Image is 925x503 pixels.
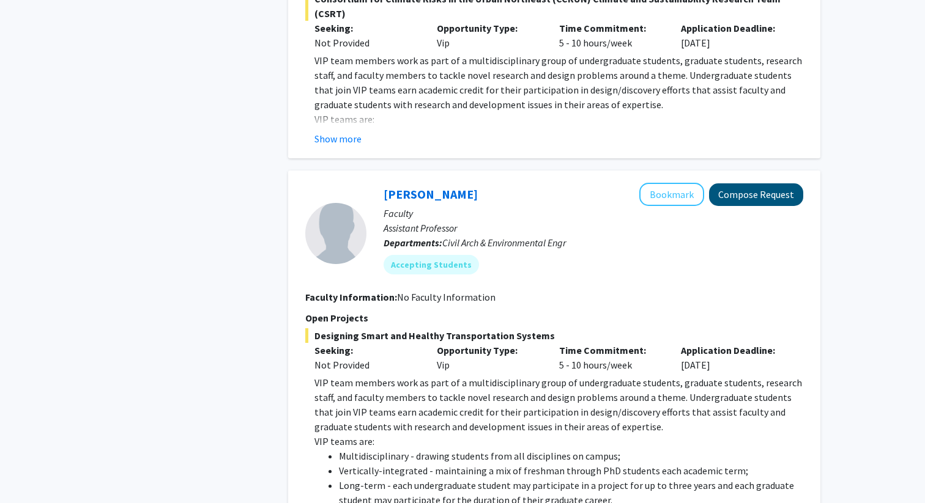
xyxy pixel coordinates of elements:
p: Time Commitment: [559,343,663,358]
p: Assistant Professor [384,221,803,235]
div: Vip [428,21,550,50]
div: 5 - 10 hours/week [550,343,672,372]
div: [DATE] [672,343,794,372]
p: Seeking: [314,21,418,35]
div: [DATE] [672,21,794,50]
p: Faculty [384,206,803,221]
b: Departments: [384,237,442,249]
p: VIP teams are: [314,434,803,449]
p: Application Deadline: [681,21,785,35]
p: Seeking: [314,343,418,358]
p: Opportunity Type: [437,343,541,358]
span: No Faculty Information [397,291,496,303]
p: VIP team members work as part of a multidisciplinary group of undergraduate students, graduate st... [314,53,803,112]
li: Vertically-integrated - maintaining a mix of freshman through PhD students each academic term; [339,463,803,478]
button: Compose Request to Zhiwei Chen [709,183,803,206]
b: Faculty Information: [305,291,397,303]
div: Vip [428,343,550,372]
div: 5 - 10 hours/week [550,21,672,50]
div: Not Provided [314,358,418,372]
p: Time Commitment: [559,21,663,35]
iframe: Chat [9,448,52,494]
button: Show more [314,131,362,146]
span: Civil Arch & Environmental Engr [442,237,566,249]
p: Open Projects [305,310,803,325]
p: VIP team members work as part of a multidisciplinary group of undergraduate students, graduate st... [314,375,803,434]
mat-chip: Accepting Students [384,255,479,274]
p: VIP teams are: [314,112,803,127]
span: Designing Smart and Healthy Transportation Systems [305,328,803,343]
li: Multidisciplinary - drawing students from all disciplines on campus; [339,449,803,463]
button: Add Zhiwei Chen to Bookmarks [639,183,704,206]
div: Not Provided [314,35,418,50]
a: [PERSON_NAME] [384,186,478,202]
p: Application Deadline: [681,343,785,358]
p: Opportunity Type: [437,21,541,35]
